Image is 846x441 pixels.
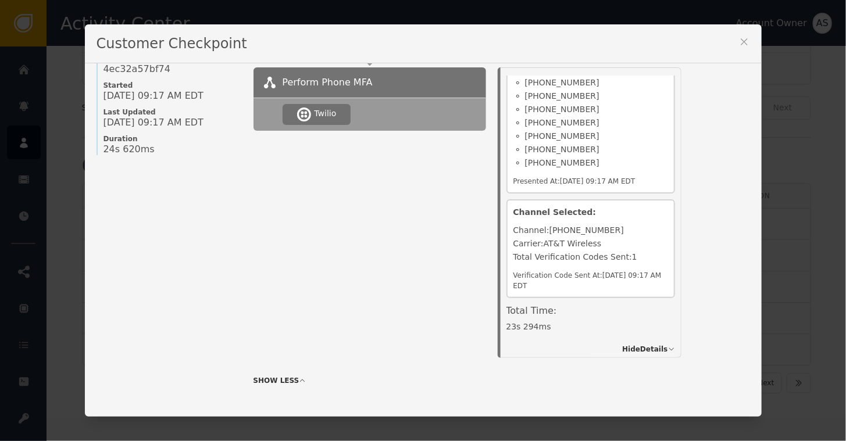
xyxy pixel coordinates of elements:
div: [PHONE_NUMBER] [513,130,668,144]
div: Channel: [PHONE_NUMBER] [513,224,668,238]
div: 23s 294ms [506,321,675,333]
div: [PHONE_NUMBER] [513,117,668,130]
span: Last Updated [103,107,242,117]
div: Carrier: AT&T Wireless [513,238,668,251]
span: 24s 620ms [103,144,155,155]
div: Presented At: [DATE] 09:17 AM EDT [513,176,636,187]
span: Started [103,81,242,90]
div: Total Verification Codes Sent: 1 [513,251,668,264]
span: Perform Phone MFA [283,76,373,89]
div: Verification Code Sent At: [DATE] 09:17 AM EDT [513,270,668,291]
span: [DATE] 09:17 AM EDT [103,90,204,102]
div: Total Time: [506,304,675,321]
div: [PHONE_NUMBER] [513,144,668,157]
span: [DATE] 09:17 AM EDT [103,117,204,128]
div: [PHONE_NUMBER] [513,103,668,117]
span: b0bd3f43-ff48-4a23-8473-4ec32a57bf74 [103,52,242,75]
div: [PHONE_NUMBER] [513,77,668,90]
span: SHOW LESS [254,375,299,386]
div: Twilio [315,107,337,120]
span: Duration [103,134,242,144]
div: Channel Selected: [513,206,668,218]
div: Customer Checkpoint [85,24,762,63]
div: [PHONE_NUMBER] [513,157,668,170]
span: Hide Details [622,344,667,354]
div: [PHONE_NUMBER] [513,90,668,103]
